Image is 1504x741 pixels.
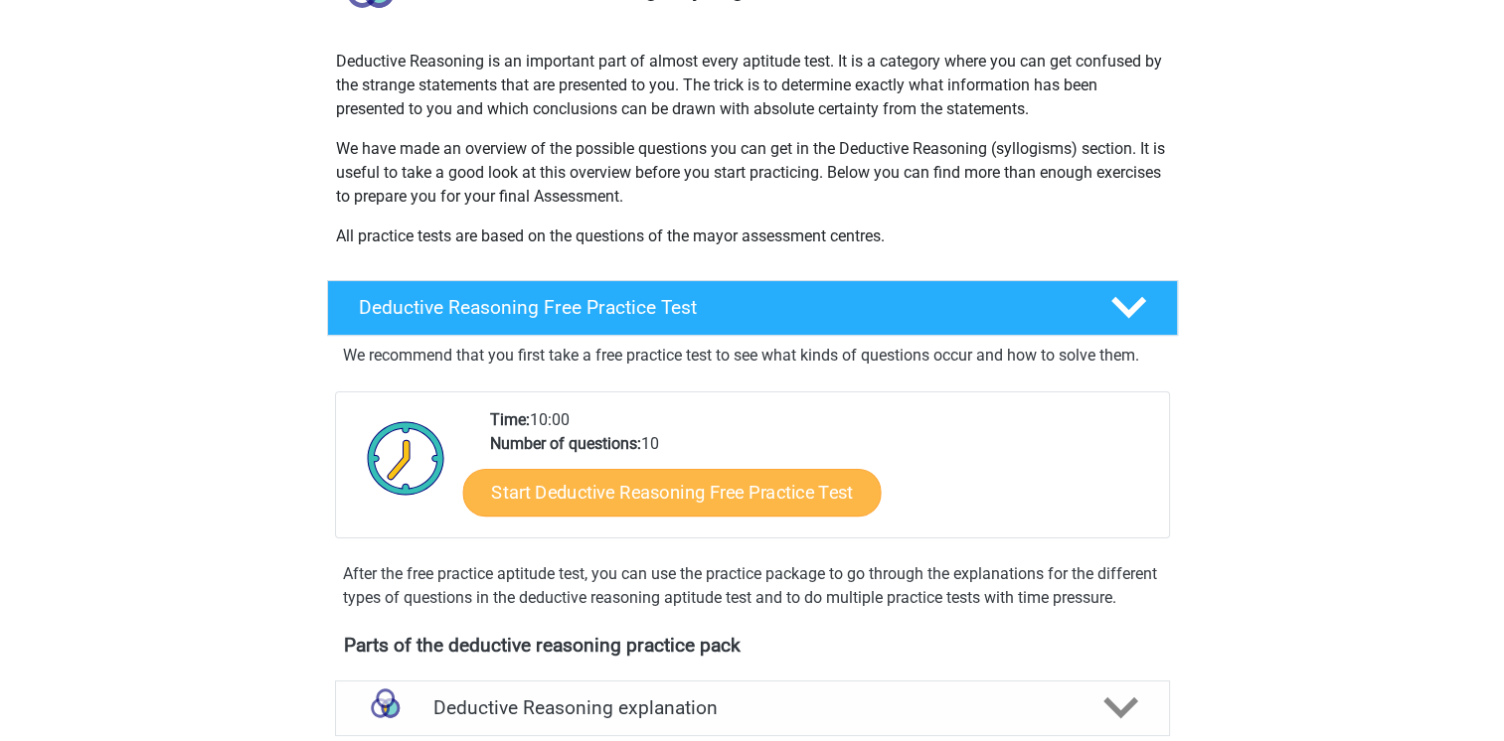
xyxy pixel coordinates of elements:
p: We recommend that you first take a free practice test to see what kinds of questions occur and ho... [343,344,1162,368]
h4: Deductive Reasoning explanation [433,696,1072,719]
h4: Parts of the deductive reasoning practice pack [344,634,1161,657]
img: deductive reasoning explanations [360,682,411,733]
div: 10:00 10 [475,408,1168,537]
p: Deductive Reasoning is an important part of almost every aptitude test. It is a category where yo... [336,50,1169,121]
h4: Deductive Reasoning Free Practice Test [359,296,1079,319]
b: Time: [490,410,530,429]
img: Clock [356,408,456,508]
p: All practice tests are based on the questions of the mayor assessment centres. [336,224,1169,248]
a: explanations Deductive Reasoning explanation [327,680,1178,736]
b: Number of questions: [490,434,641,453]
a: Deductive Reasoning Free Practice Test [319,280,1186,336]
div: After the free practice aptitude test, you can use the practice package to go through the explana... [335,562,1170,610]
p: We have made an overview of the possible questions you can get in the Deductive Reasoning (syllog... [336,137,1169,209]
a: Start Deductive Reasoning Free Practice Test [462,468,881,516]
